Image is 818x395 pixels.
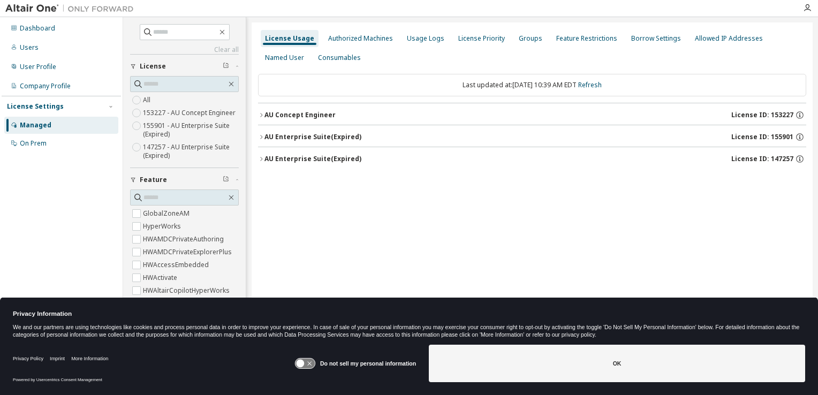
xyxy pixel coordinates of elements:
[264,133,361,141] div: AU Enterprise Suite (Expired)
[556,34,617,43] div: Feature Restrictions
[130,55,239,78] button: License
[7,102,64,111] div: License Settings
[20,63,56,71] div: User Profile
[458,34,505,43] div: License Priority
[20,82,71,90] div: Company Profile
[143,233,226,246] label: HWAMDCPrivateAuthoring
[143,207,192,220] label: GlobalZoneAM
[143,107,238,119] label: 153227 - AU Concept Engineer
[407,34,444,43] div: Usage Logs
[140,62,166,71] span: License
[578,80,602,89] a: Refresh
[731,133,793,141] span: License ID: 155901
[265,54,304,62] div: Named User
[264,111,336,119] div: AU Concept Engineer
[143,94,153,107] label: All
[328,34,393,43] div: Authorized Machines
[223,62,229,71] span: Clear filter
[318,54,361,62] div: Consumables
[143,259,211,271] label: HWAccessEmbedded
[731,155,793,163] span: License ID: 147257
[264,155,361,163] div: AU Enterprise Suite (Expired)
[265,34,314,43] div: License Usage
[258,103,806,127] button: AU Concept EngineerLicense ID: 153227
[731,111,793,119] span: License ID: 153227
[20,24,55,33] div: Dashboard
[143,220,183,233] label: HyperWorks
[258,147,806,171] button: AU Enterprise Suite(Expired)License ID: 147257
[5,3,139,14] img: Altair One
[143,284,232,297] label: HWAltairCopilotHyperWorks
[519,34,542,43] div: Groups
[631,34,681,43] div: Borrow Settings
[143,271,179,284] label: HWActivate
[130,45,239,54] a: Clear all
[140,176,167,184] span: Feature
[20,43,39,52] div: Users
[143,119,239,141] label: 155901 - AU Enterprise Suite (Expired)
[143,141,239,162] label: 147257 - AU Enterprise Suite (Expired)
[223,176,229,184] span: Clear filter
[258,125,806,149] button: AU Enterprise Suite(Expired)License ID: 155901
[258,74,806,96] div: Last updated at: [DATE] 10:39 AM EDT
[20,121,51,130] div: Managed
[130,168,239,192] button: Feature
[143,246,234,259] label: HWAMDCPrivateExplorerPlus
[695,34,763,43] div: Allowed IP Addresses
[20,139,47,148] div: On Prem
